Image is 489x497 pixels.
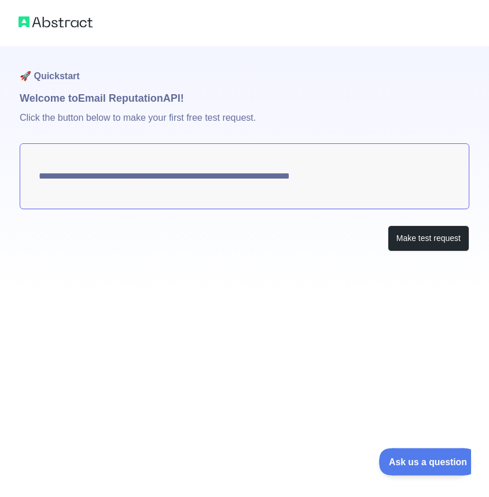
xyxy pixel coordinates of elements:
button: Make test request [388,225,469,251]
h1: Welcome to Email Reputation API! [20,90,469,106]
iframe: Toggle Customer Support [379,448,471,475]
p: Click the button below to make your first free test request. [20,106,469,143]
h1: 🚀 Quickstart [20,46,469,90]
img: Abstract logo [19,14,93,30]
